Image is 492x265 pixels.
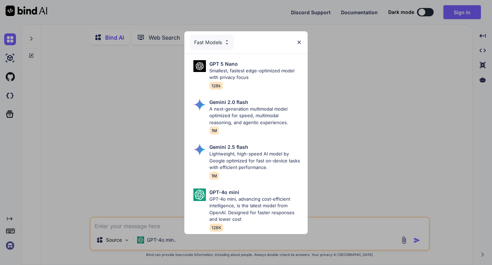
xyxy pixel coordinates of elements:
[209,196,302,223] p: GPT-4o mini, advancing cost-efficient intelligence, is the latest model from OpenAI. Designed for...
[209,188,239,196] p: GPT-4o mini
[209,98,248,106] p: Gemini 2.0 flash
[209,151,302,171] p: Lightweight, high-speed AI model by Google optimized for fast on-device tasks with efficient perf...
[209,224,223,232] span: 128K
[193,98,206,111] img: Pick Models
[193,60,206,72] img: Pick Models
[224,39,230,45] img: Pick Models
[209,60,238,67] p: GPT 5 Nano
[209,172,219,180] span: 1M
[190,35,234,50] div: Fast Models
[209,67,302,81] p: Smallest, fastest edge-optimized model with privacy focus
[193,143,206,156] img: Pick Models
[209,127,219,135] span: 1M
[209,143,248,151] p: Gemini 2.5 flash
[209,106,302,126] p: A next-generation multimodal model optimized for speed, multimodal reasoning, and agentic experie...
[193,188,206,201] img: Pick Models
[296,39,302,45] img: close
[209,82,223,90] span: 128k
